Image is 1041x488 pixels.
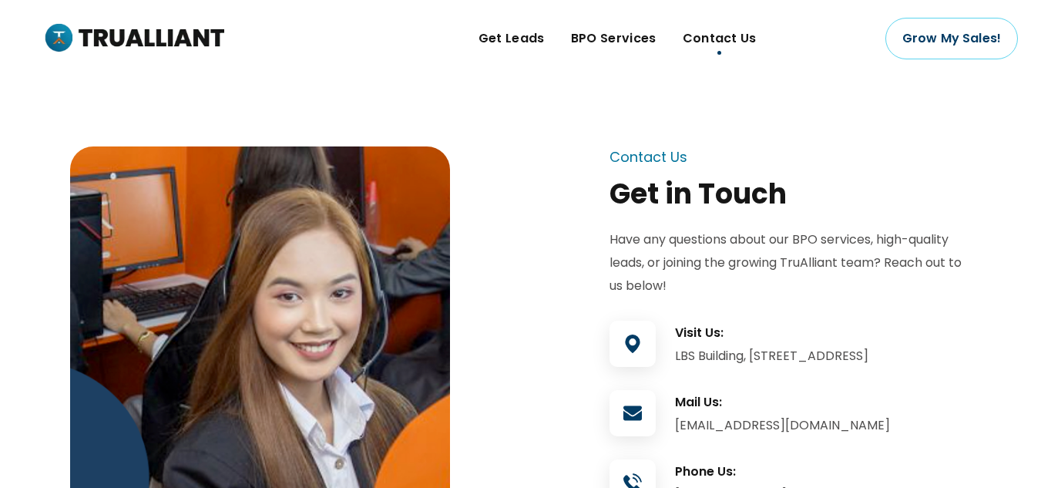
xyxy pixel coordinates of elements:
[675,414,972,437] div: [EMAIL_ADDRESS][DOMAIN_NAME]
[675,463,972,480] h3: Phone Us:
[609,150,687,165] div: Contact Us
[675,325,972,342] h3: Visit Us:
[675,394,972,411] h3: Mail Us:
[683,27,757,50] span: Contact Us
[479,27,545,50] span: Get Leads
[885,18,1018,59] a: Grow My Sales!
[609,228,972,298] p: Have any questions about our BPO services, high-quality leads, or joining the growing TruAlliant ...
[609,176,972,213] div: Get in Touch
[675,345,972,368] div: LBS Building, [STREET_ADDRESS]
[571,27,657,50] span: BPO Services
